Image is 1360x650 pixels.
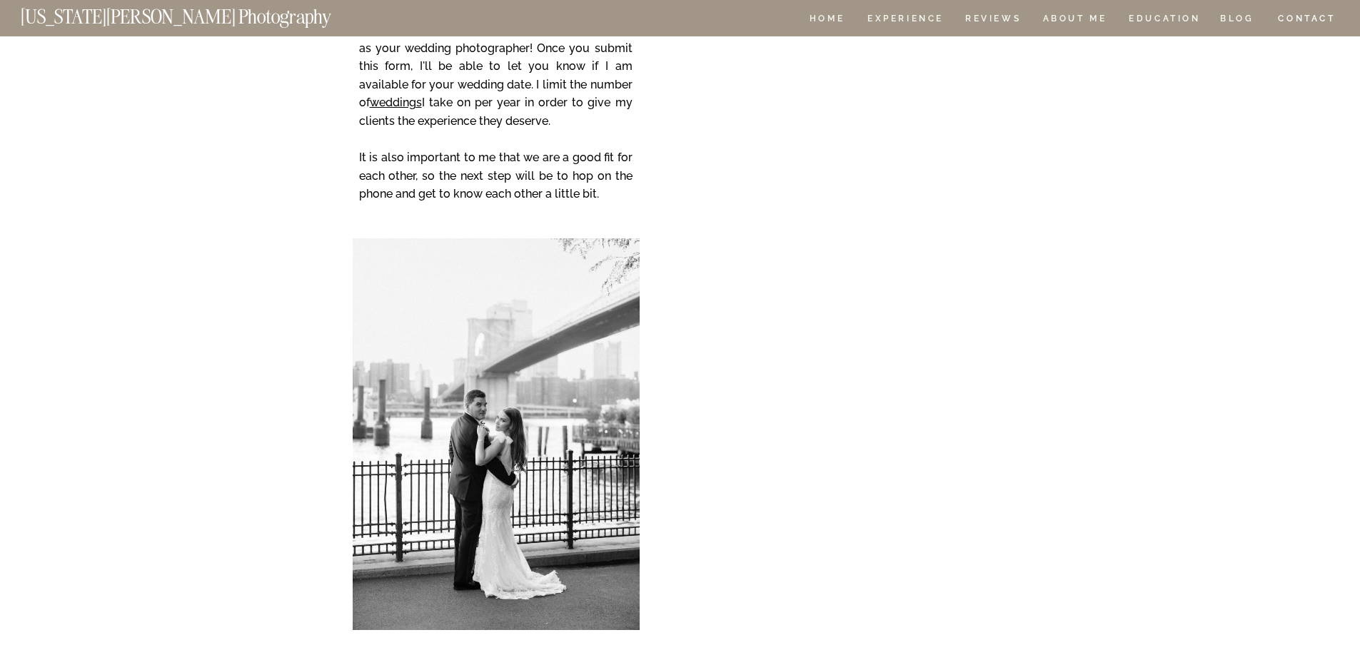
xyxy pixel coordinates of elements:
[867,14,942,26] a: Experience
[1127,14,1202,26] a: EDUCATION
[807,14,847,26] a: HOME
[1042,14,1107,26] a: ABOUT ME
[370,96,422,109] a: weddings
[359,21,633,223] p: Thank you so much for your interest in having me as your wedding photographer! Once you submit th...
[1220,14,1254,26] a: BLOG
[965,14,1019,26] a: REVIEWS
[21,7,379,19] a: [US_STATE][PERSON_NAME] Photography
[1277,11,1336,26] a: CONTACT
